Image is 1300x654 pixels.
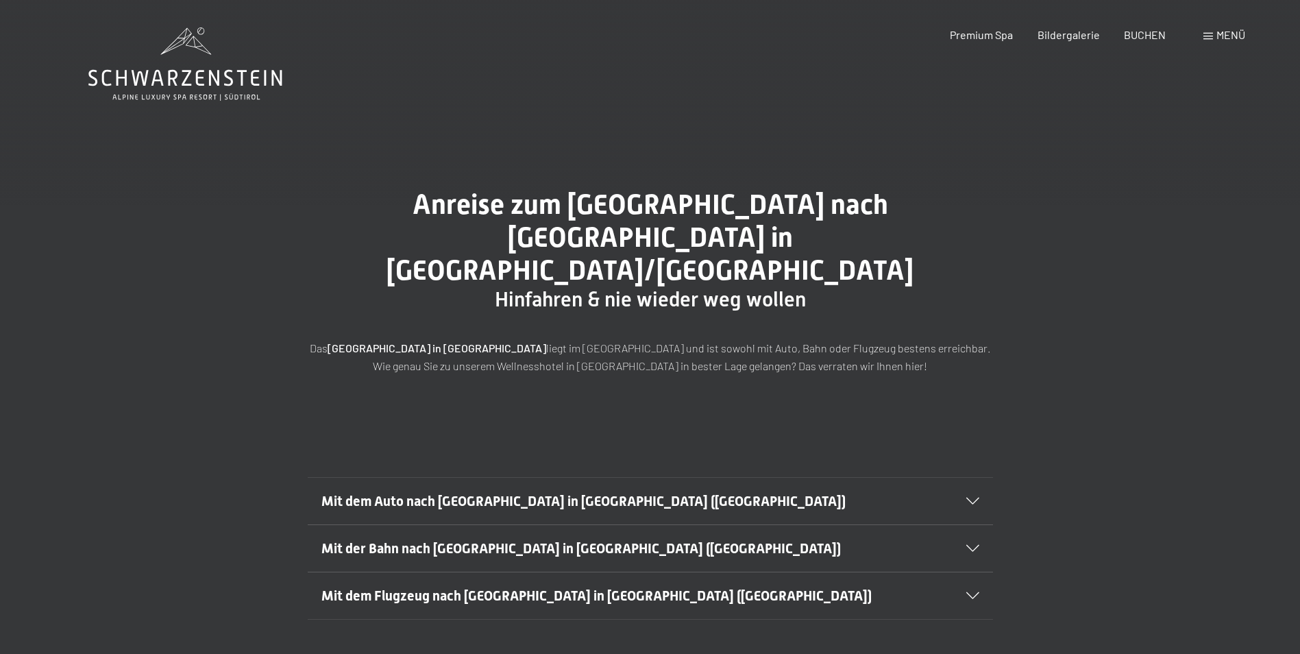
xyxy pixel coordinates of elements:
[321,493,846,509] span: Mit dem Auto nach [GEOGRAPHIC_DATA] in [GEOGRAPHIC_DATA] ([GEOGRAPHIC_DATA])
[387,189,913,287] span: Anreise zum [GEOGRAPHIC_DATA] nach [GEOGRAPHIC_DATA] in [GEOGRAPHIC_DATA]/[GEOGRAPHIC_DATA]
[321,540,841,557] span: Mit der Bahn nach [GEOGRAPHIC_DATA] in [GEOGRAPHIC_DATA] ([GEOGRAPHIC_DATA])
[1124,28,1166,41] a: BUCHEN
[495,287,806,311] span: Hinfahren & nie wieder weg wollen
[328,341,546,354] strong: [GEOGRAPHIC_DATA] in [GEOGRAPHIC_DATA]
[1216,28,1245,41] span: Menü
[1038,28,1100,41] a: Bildergalerie
[308,339,993,374] p: Das liegt im [GEOGRAPHIC_DATA] und ist sowohl mit Auto, Bahn oder Flugzeug bestens erreichbar. Wi...
[321,588,872,604] span: Mit dem Flugzeug nach [GEOGRAPHIC_DATA] in [GEOGRAPHIC_DATA] ([GEOGRAPHIC_DATA])
[950,28,1013,41] a: Premium Spa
